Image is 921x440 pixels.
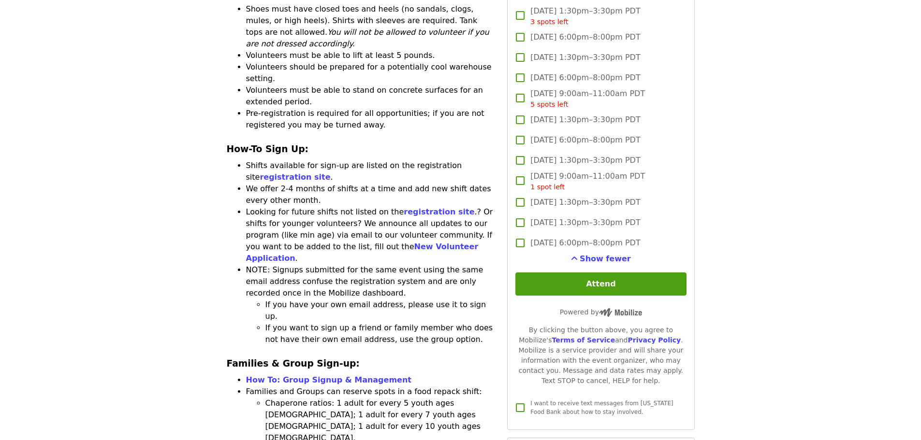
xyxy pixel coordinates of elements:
[530,31,640,43] span: [DATE] 6:00pm–8:00pm PDT
[530,5,640,27] span: [DATE] 1:30pm–3:30pm PDT
[530,134,640,146] span: [DATE] 6:00pm–8:00pm PDT
[530,400,673,415] span: I want to receive text messages from [US_STATE] Food Bank about how to stay involved.
[246,61,496,85] li: Volunteers should be prepared for a potentially cool warehouse setting.
[246,160,496,183] li: Shifts available for sign-up are listed on the registration site .
[265,322,496,345] li: If you want to sign up a friend or family member who does not have their own email address, use t...
[530,183,565,191] span: 1 spot left
[515,272,686,296] button: Attend
[530,52,640,63] span: [DATE] 1:30pm–3:30pm PDT
[530,114,640,126] span: [DATE] 1:30pm–3:30pm PDT
[404,207,474,216] a: registration site
[246,85,496,108] li: Volunteers must be able to stand on concrete surfaces for an extended period.
[246,206,496,264] li: Looking for future shifts not listed on the .? Or shifts for younger volunteers? We announce all ...
[530,197,640,208] span: [DATE] 1:30pm–3:30pm PDT
[530,72,640,84] span: [DATE] 6:00pm–8:00pm PDT
[265,299,496,322] li: If you have your own email address, please use it to sign up.
[246,375,411,384] a: How To: Group Signup & Management
[246,183,496,206] li: We offer 2-4 months of shifts at a time and add new shift dates every other month.
[530,237,640,249] span: [DATE] 6:00pm–8:00pm PDT
[552,336,615,344] a: Terms of Service
[246,28,489,48] em: You will not be allowed to volunteer if you are not dressed accordingly.
[530,100,568,108] span: 5 spots left
[227,358,360,369] strong: Families & Group Sign-up:
[246,242,479,263] a: New Volunteer Application
[246,3,496,50] li: Shoes must have closed toes and heels (no sandals, clogs, mules, or high heels). Shirts with slee...
[530,88,645,110] span: [DATE] 9:00am–11:00am PDT
[246,50,496,61] li: Volunteers must be able to lift at least 5 pounds.
[530,18,568,26] span: 3 spots left
[246,264,496,345] li: NOTE: Signups submitted for the same event using the same email address confuse the registration ...
[530,217,640,228] span: [DATE] 1:30pm–3:30pm PDT
[530,155,640,166] span: [DATE] 1:30pm–3:30pm PDT
[227,144,309,154] strong: How-To Sign Up:
[580,254,631,263] span: Show fewer
[246,108,496,131] li: Pre-registration is required for all opportunities; if you are not registered you may be turned a...
[628,336,681,344] a: Privacy Policy
[571,253,631,265] button: See more timeslots
[599,308,642,317] img: Powered by Mobilize
[560,308,642,316] span: Powered by
[260,172,330,182] a: registration site
[515,325,686,386] div: By clicking the button above, you agree to Mobilize's and . Mobilize is a service provider and wi...
[530,170,645,192] span: [DATE] 9:00am–11:00am PDT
